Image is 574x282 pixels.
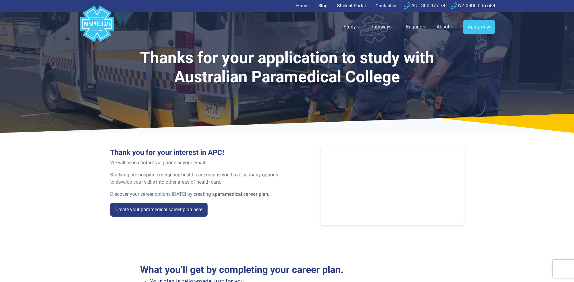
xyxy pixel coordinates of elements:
p: Studying pre-hospital emergency health care means you have so many options to develop your skills... [110,171,284,186]
h2: What you’ll get by completing your career plan. [140,264,434,275]
a: Study [340,18,364,35]
a: Pathways [367,18,400,35]
p: Discover your career options [DATE] by creating a [110,191,284,198]
a: Apply now [463,20,495,34]
a: About [433,18,458,35]
a: Australian Paramedical College [79,12,115,42]
strong: paramedical career plan. [215,191,270,197]
a: NZ 0800 005 689 [451,3,495,8]
h1: Thanks for your application to study with Australian Paramedical College [110,48,464,87]
a: AU 1300 377 741 [404,3,448,8]
a: Engage [402,18,431,35]
strong: Thank you for your interest in APC! [110,148,224,157]
a: Create your paramedical career plan here [110,203,208,217]
p: We will be in contact via phone or your email. [110,159,284,166]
